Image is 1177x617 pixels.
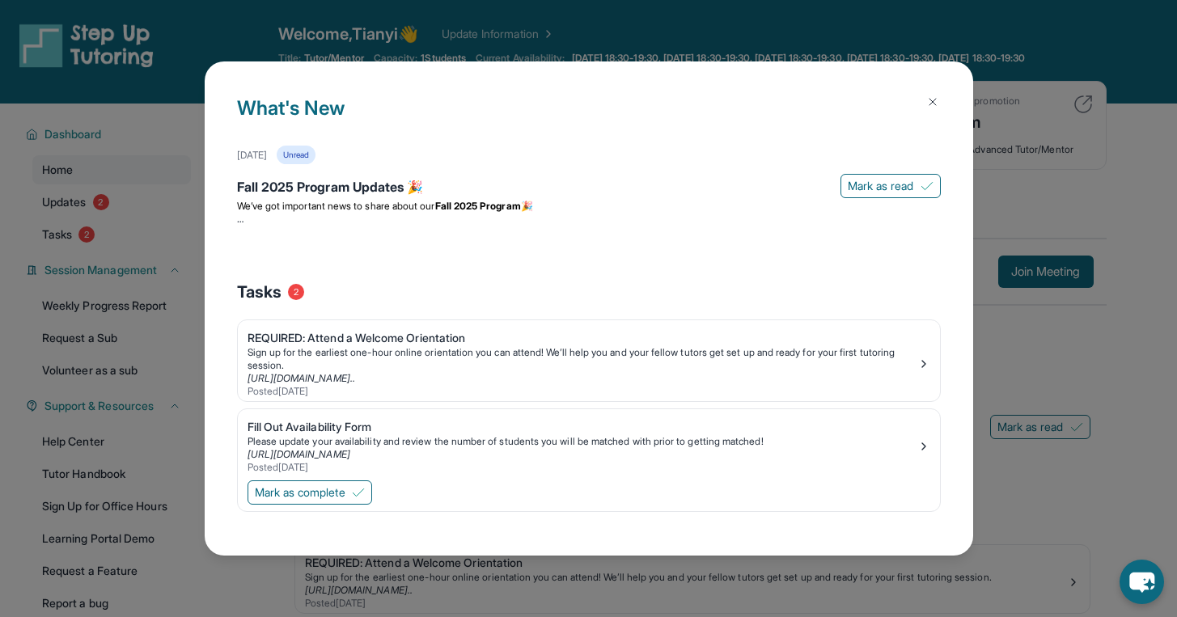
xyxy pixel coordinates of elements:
div: Fall 2025 Program Updates 🎉 [237,177,941,200]
button: chat-button [1120,560,1164,604]
a: REQUIRED: Attend a Welcome OrientationSign up for the earliest one-hour online orientation you ca... [238,320,940,401]
span: Tasks [237,281,282,303]
a: [URL][DOMAIN_NAME].. [248,372,355,384]
div: Posted [DATE] [248,385,917,398]
div: Fill Out Availability Form [248,419,917,435]
span: 🎉 [521,200,533,212]
img: Mark as read [921,180,934,192]
div: Posted [DATE] [248,461,917,474]
img: Close Icon [926,95,939,108]
button: Mark as complete [248,480,372,505]
span: Mark as read [848,178,914,194]
span: We’ve got important news to share about our [237,200,435,212]
div: Unread [277,146,315,164]
div: REQUIRED: Attend a Welcome Orientation [248,330,917,346]
div: Please update your availability and review the number of students you will be matched with prior ... [248,435,917,448]
span: Mark as complete [255,484,345,501]
div: Sign up for the earliest one-hour online orientation you can attend! We’ll help you and your fell... [248,346,917,372]
img: Mark as complete [352,486,365,499]
span: 2 [288,284,304,300]
a: Fill Out Availability FormPlease update your availability and review the number of students you w... [238,409,940,477]
strong: Fall 2025 Program [435,200,521,212]
h1: What's New [237,94,941,146]
a: [URL][DOMAIN_NAME] [248,448,350,460]
button: Mark as read [840,174,941,198]
div: [DATE] [237,149,267,162]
